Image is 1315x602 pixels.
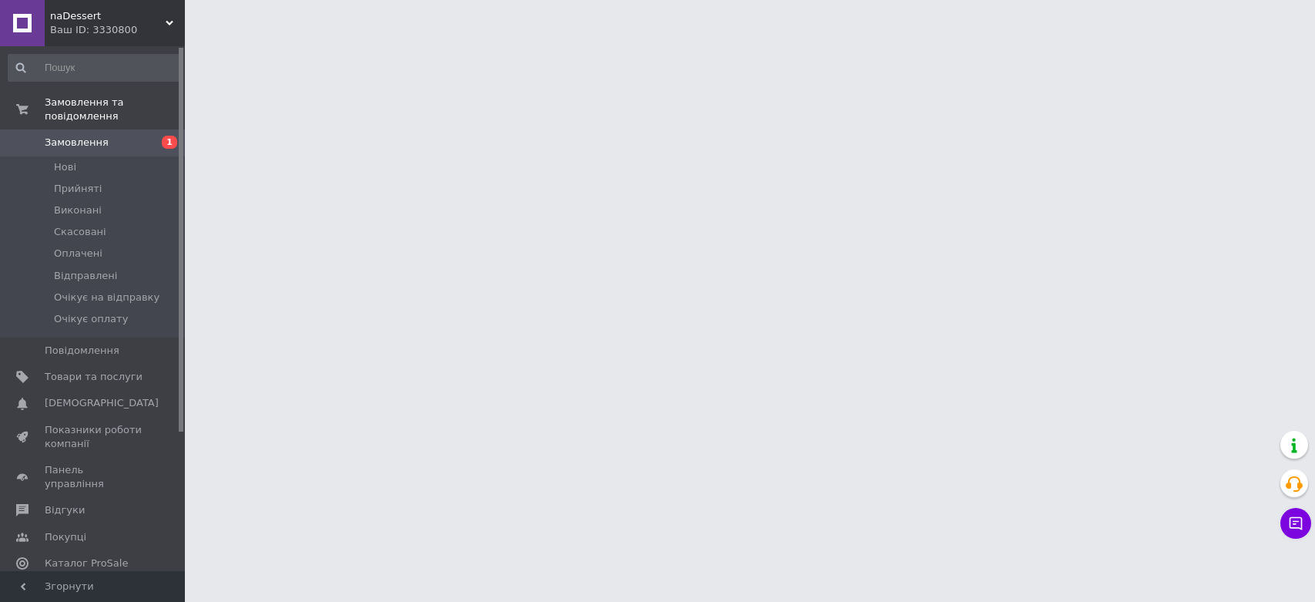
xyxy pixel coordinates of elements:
[45,530,86,544] span: Покупці
[45,557,128,570] span: Каталог ProSale
[45,344,119,358] span: Повідомлення
[45,463,143,491] span: Панель управління
[8,54,181,82] input: Пошук
[54,269,117,283] span: Відправлені
[45,503,85,517] span: Відгуки
[54,182,102,196] span: Прийняті
[50,9,166,23] span: naDessert
[1280,508,1311,539] button: Чат з покупцем
[162,136,177,149] span: 1
[50,23,185,37] div: Ваш ID: 3330800
[54,247,102,261] span: Оплачені
[45,136,109,150] span: Замовлення
[45,370,143,384] span: Товари та послуги
[54,203,102,217] span: Виконані
[54,225,106,239] span: Скасовані
[54,291,159,304] span: Очікує на відправку
[54,160,76,174] span: Нові
[54,312,128,326] span: Очікує оплату
[45,423,143,451] span: Показники роботи компанії
[45,96,185,123] span: Замовлення та повідомлення
[45,396,159,410] span: [DEMOGRAPHIC_DATA]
